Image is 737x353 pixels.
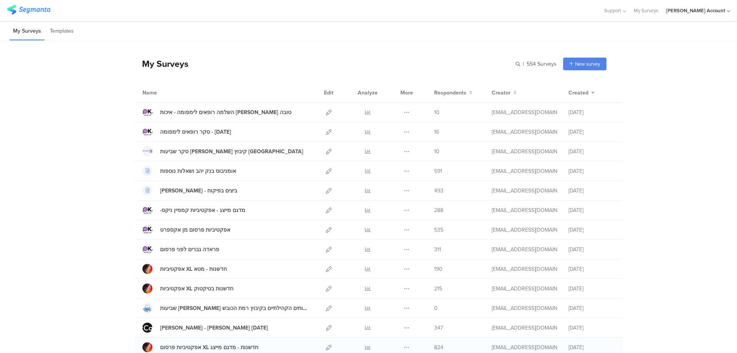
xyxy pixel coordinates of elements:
div: miri@miridikman.co.il [492,343,557,351]
div: My Surveys [134,57,188,70]
img: segmanta logo [7,5,50,15]
a: השלמה רופאים לימפומה - איכות [PERSON_NAME] טובה [142,107,291,117]
div: miri@miridikman.co.il [492,187,557,195]
div: miri@miridikman.co.il [492,167,557,175]
button: Creator [492,89,517,97]
div: [DATE] [568,304,615,312]
div: [DATE] [568,108,615,116]
div: [DATE] [568,324,615,332]
div: אסף פינק - ביצים בפיקוח [160,187,237,195]
div: סקר שביעות רצון קיבוץ כנרת [160,147,303,156]
span: 190 [434,265,443,273]
div: [DATE] [568,343,615,351]
span: | [522,60,525,68]
a: סקר רופאים לימפומה - [DATE] [142,127,231,137]
div: miri@miridikman.co.il [492,245,557,254]
span: 215 [434,285,442,293]
a: [PERSON_NAME] - [PERSON_NAME] [DATE] [142,323,268,333]
li: Templates [46,22,77,40]
div: [DATE] [568,167,615,175]
span: 554 Surveys [527,60,557,68]
div: אפקטיביות XL חדשנות בטיקטוק [160,285,233,293]
div: [PERSON_NAME] Account [666,7,725,14]
div: [DATE] [568,187,615,195]
span: 16 [434,128,439,136]
div: סקר רופאים לימפומה - ספטמבר 2025 [160,128,231,136]
a: -מדגם מייצג - אפקטיביות קמפיין ניקס [142,205,245,215]
a: אפקטיביות פרסום XL חדשנות - מדגם מייצג [142,342,258,352]
div: שביעות רצון מהשירותים הקהילתיים בקיבוץ רמת הכובש [160,304,309,312]
div: miri@miridikman.co.il [492,128,557,136]
div: אפקטיביות פרסום מן אקספרט [160,226,230,234]
span: Respondents [434,89,466,97]
div: miri@miridikman.co.il [492,108,557,116]
div: סקר מקאן - גל 7 ספטמבר 25 [160,324,268,332]
span: 824 [434,343,443,351]
span: 591 [434,167,442,175]
div: [DATE] [568,226,615,234]
div: miri@miridikman.co.il [492,147,557,156]
div: miri@miridikman.co.il [492,206,557,214]
div: More [398,83,415,102]
div: [DATE] [568,128,615,136]
a: סקר שביעות [PERSON_NAME] קיבוץ [GEOGRAPHIC_DATA] [142,146,303,156]
span: New survey [575,60,600,68]
div: Edit [321,83,337,102]
a: אפקטיביות XL חדשנות בטיקטוק [142,283,233,293]
div: פראדה גברים לפני פרסום [160,245,219,254]
span: 10 [434,108,440,116]
a: פראדה גברים לפני פרסום [142,244,219,254]
span: Creator [492,89,511,97]
span: 311 [434,245,441,254]
div: אומניבוס בנק יהב ושאלות נוספות [160,167,236,175]
span: 347 [434,324,443,332]
span: 10 [434,147,440,156]
a: [PERSON_NAME] - ביצים בפיקוח [142,186,237,196]
div: miri@miridikman.co.il [492,304,557,312]
span: Support [604,7,621,14]
a: אומניבוס בנק יהב ושאלות נוספות [142,166,236,176]
div: [DATE] [568,265,615,273]
span: Created [568,89,588,97]
div: [DATE] [568,245,615,254]
div: אפקטיביות XL חדשנות - מטא [160,265,227,273]
span: 493 [434,187,443,195]
span: 0 [434,304,438,312]
span: 288 [434,206,443,214]
span: 535 [434,226,443,234]
li: My Surveys [10,22,45,40]
div: Analyze [356,83,379,102]
div: miri@miridikman.co.il [492,226,557,234]
button: Created [568,89,595,97]
div: אפקטיביות פרסום XL חדשנות - מדגם מייצג [160,343,258,351]
div: [DATE] [568,285,615,293]
a: אפקטיביות XL חדשנות - מטא [142,264,227,274]
div: [DATE] [568,206,615,214]
div: miri@miridikman.co.il [492,324,557,332]
a: שביעות [PERSON_NAME] מהשירותים הקהילתיים בקיבוץ רמת הכובש [142,303,309,313]
div: השלמה רופאים לימפומה - איכות חיים טובה [160,108,291,116]
div: miri@miridikman.co.il [492,265,557,273]
a: אפקטיביות פרסום מן אקספרט [142,225,230,235]
div: [DATE] [568,147,615,156]
div: -מדגם מייצג - אפקטיביות קמפיין ניקס [160,206,245,214]
div: Name [142,89,188,97]
button: Respondents [434,89,473,97]
div: miri@miridikman.co.il [492,285,557,293]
